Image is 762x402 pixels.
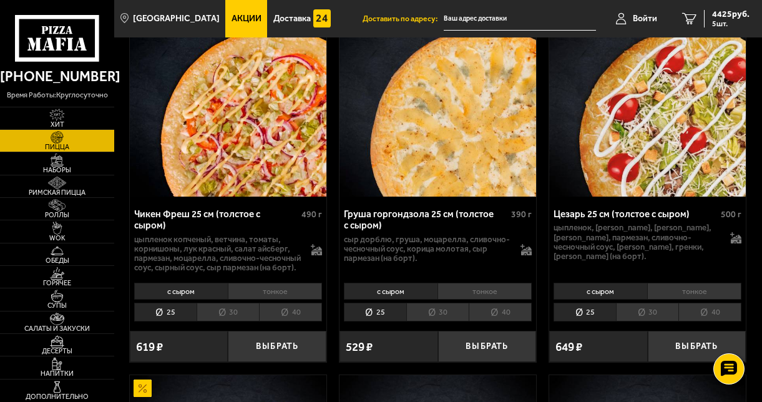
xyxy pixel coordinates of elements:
span: 649 ₽ [555,341,582,353]
span: Доставить по адресу: [363,15,444,22]
li: тонкое [437,283,532,300]
span: Акции [232,14,261,23]
button: Выбрать [438,331,537,363]
li: 25 [134,303,197,321]
div: Чикен Фреш 25 см (толстое с сыром) [134,208,299,232]
button: Выбрать [648,331,746,363]
span: Войти [633,14,657,23]
p: сыр дорблю, груша, моцарелла, сливочно-чесночный соус, корица молотая, сыр пармезан (на борт). [344,235,513,263]
span: 619 ₽ [136,341,163,353]
li: с сыром [344,283,437,300]
li: 25 [554,303,616,321]
li: 40 [259,303,322,321]
li: 30 [197,303,259,321]
span: 500 г [721,209,741,220]
span: 390 г [511,209,532,220]
span: Доставка [273,14,311,23]
li: с сыром [554,283,647,300]
li: 25 [344,303,406,321]
li: тонкое [647,283,741,300]
button: Выбрать [228,331,326,363]
li: 40 [678,303,741,321]
span: [GEOGRAPHIC_DATA] [133,14,220,23]
span: 4425 руб. [712,10,750,19]
li: с сыром [134,283,228,300]
img: 15daf4d41897b9f0e9f617042186c801.svg [313,9,331,27]
li: 40 [469,303,532,321]
img: Акционный [134,380,152,398]
p: цыпленок копченый, ветчина, томаты, корнишоны, лук красный, салат айсберг, пармезан, моцарелла, с... [134,235,303,273]
li: 30 [406,303,469,321]
span: 490 г [301,209,322,220]
span: 5 шт. [712,20,750,27]
span: 529 ₽ [346,341,373,353]
li: 30 [616,303,678,321]
li: тонкое [228,283,322,300]
div: Цезарь 25 см (толстое с сыром) [554,208,718,220]
input: Ваш адрес доставки [444,7,596,31]
p: цыпленок, [PERSON_NAME], [PERSON_NAME], [PERSON_NAME], пармезан, сливочно-чесночный соус, [PERSON... [554,223,723,261]
div: Груша горгондзола 25 см (толстое с сыром) [344,208,509,232]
